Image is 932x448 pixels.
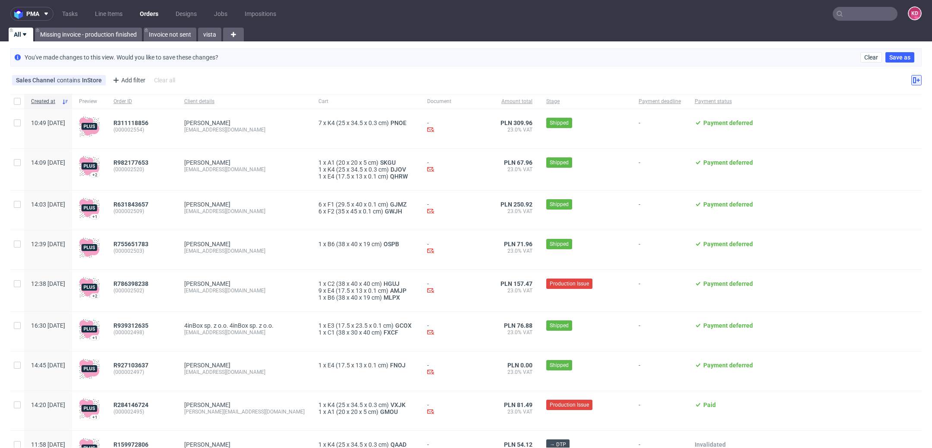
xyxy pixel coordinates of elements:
span: 16:30 [DATE] [31,322,65,329]
span: Sales Channel [16,77,57,84]
span: 1 [318,241,322,247]
div: - [427,159,487,174]
span: Payment deferred [703,159,753,166]
span: PLN 157.47 [501,280,532,287]
img: plus-icon.676465ae8f3a83198b3f.png [79,116,100,137]
span: - [639,119,681,138]
a: FNOJ [388,362,407,369]
span: FXCF [382,329,400,336]
img: logo [14,9,26,19]
div: - [427,362,487,377]
a: HGUJ [382,280,401,287]
span: (000002520) [113,166,170,173]
a: R755651783 [113,241,150,247]
span: 12:38 [DATE] [31,280,65,287]
div: x [318,241,413,247]
span: 23.0% VAT [501,369,532,376]
a: R159972806 [113,441,150,448]
span: 23.0% VAT [501,287,532,294]
span: Paid [703,401,716,408]
div: x [318,280,413,287]
span: 14:09 [DATE] [31,159,65,166]
div: - [427,201,487,216]
a: Impositions [239,7,281,21]
div: [EMAIL_ADDRESS][DOMAIN_NAME] [184,247,305,254]
div: x [318,408,413,415]
span: - [639,401,681,420]
div: x [318,441,413,448]
span: Payment status [695,98,753,105]
span: MLPX [382,294,402,301]
img: plus-icon.676465ae8f3a83198b3f.png [79,277,100,298]
a: GJMZ [388,201,408,208]
span: R927103637 [113,362,148,369]
div: - [427,280,487,295]
span: 1 [318,280,322,287]
span: Order ID [113,98,170,105]
span: 1 [318,362,322,369]
span: VXJK [389,401,407,408]
span: Payment deferred [703,201,753,208]
span: Cart [318,98,413,105]
div: x [318,208,413,215]
p: You've made changes to this view. Would you like to save these changes? [25,53,218,62]
span: R631843657 [113,201,148,208]
span: 9 [318,287,322,294]
a: [PERSON_NAME] [184,201,230,208]
span: GWJH [383,208,404,215]
span: 1 [318,401,322,408]
span: Shipped [550,361,569,369]
span: R159972806 [113,441,148,448]
div: +2 [92,172,98,177]
span: 14:45 [DATE] [31,362,65,369]
span: 23.0% VAT [501,126,532,133]
span: 23.0% VAT [501,329,532,336]
span: PLN 309.96 [501,119,532,126]
a: [PERSON_NAME] [184,441,230,448]
span: - [639,322,681,341]
div: +2 [92,294,98,298]
span: 1 [318,159,322,166]
span: A1 (20 x 20 x 5 cm) [327,408,378,415]
span: SKGU [378,159,397,166]
div: - [427,241,487,256]
span: 10:49 [DATE] [31,119,65,126]
span: OSPB [382,241,401,247]
div: [EMAIL_ADDRESS][DOMAIN_NAME] [184,126,305,133]
a: vista [198,28,221,41]
a: QHRW [388,173,409,180]
span: Shipped [550,159,569,166]
span: Production Issue [550,280,589,288]
span: 1 [318,322,322,329]
span: Clear [864,54,878,60]
span: Payment deadline [639,98,681,105]
span: A1 (20 x 20 x 5 cm) [327,159,378,166]
span: - [639,159,681,180]
div: [EMAIL_ADDRESS][DOMAIN_NAME] [184,287,305,294]
span: 12:39 [DATE] [31,241,65,247]
span: R755651783 [113,241,148,247]
span: Payment deferred [703,280,753,287]
span: 1 [318,408,322,415]
span: (000002554) [113,126,170,133]
img: plus-icon.676465ae8f3a83198b3f.png [79,197,100,218]
a: DJOV [389,166,408,173]
a: [PERSON_NAME] [184,401,230,408]
span: QAAD [389,441,408,448]
span: 11:58 [DATE] [31,441,65,448]
span: 23.0% VAT [501,208,532,215]
span: Preview [79,98,100,105]
div: x [318,322,413,329]
a: Missing invoice - production finished [35,28,142,41]
span: - [639,201,681,219]
div: x [318,401,413,408]
button: pma [10,7,54,21]
img: plus-icon.676465ae8f3a83198b3f.png [79,398,100,419]
span: 1 [318,166,322,173]
span: 1 [318,294,322,301]
div: Add filter [109,73,147,87]
span: PLN 250.92 [501,201,532,208]
img: plus-icon.676465ae8f3a83198b3f.png [79,237,100,258]
img: plus-icon.676465ae8f3a83198b3f.png [79,319,100,339]
div: [EMAIL_ADDRESS][DOMAIN_NAME] [184,369,305,376]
